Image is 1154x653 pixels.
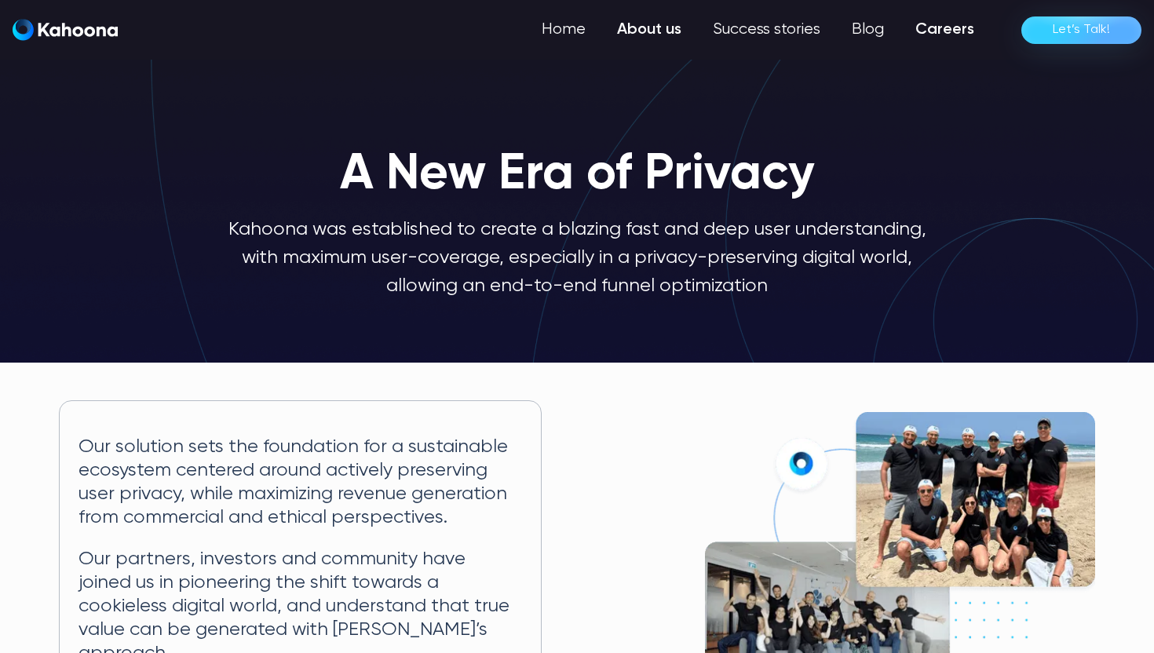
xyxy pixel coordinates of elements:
img: Kahoona logo white [13,19,118,41]
a: Let’s Talk! [1021,16,1141,44]
h1: A New Era of Privacy [340,148,815,202]
a: home [13,19,118,42]
div: Let’s Talk! [1053,17,1110,42]
a: Home [526,14,601,46]
a: About us [601,14,697,46]
a: Success stories [697,14,836,46]
p: Kahoona was established to create a blazing fast and deep user understanding, with maximum user-c... [225,215,929,300]
a: Careers [900,14,990,46]
a: Blog [836,14,900,46]
p: Our solution sets the foundation for a sustainable ecosystem centered around actively preserving ... [79,436,522,529]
